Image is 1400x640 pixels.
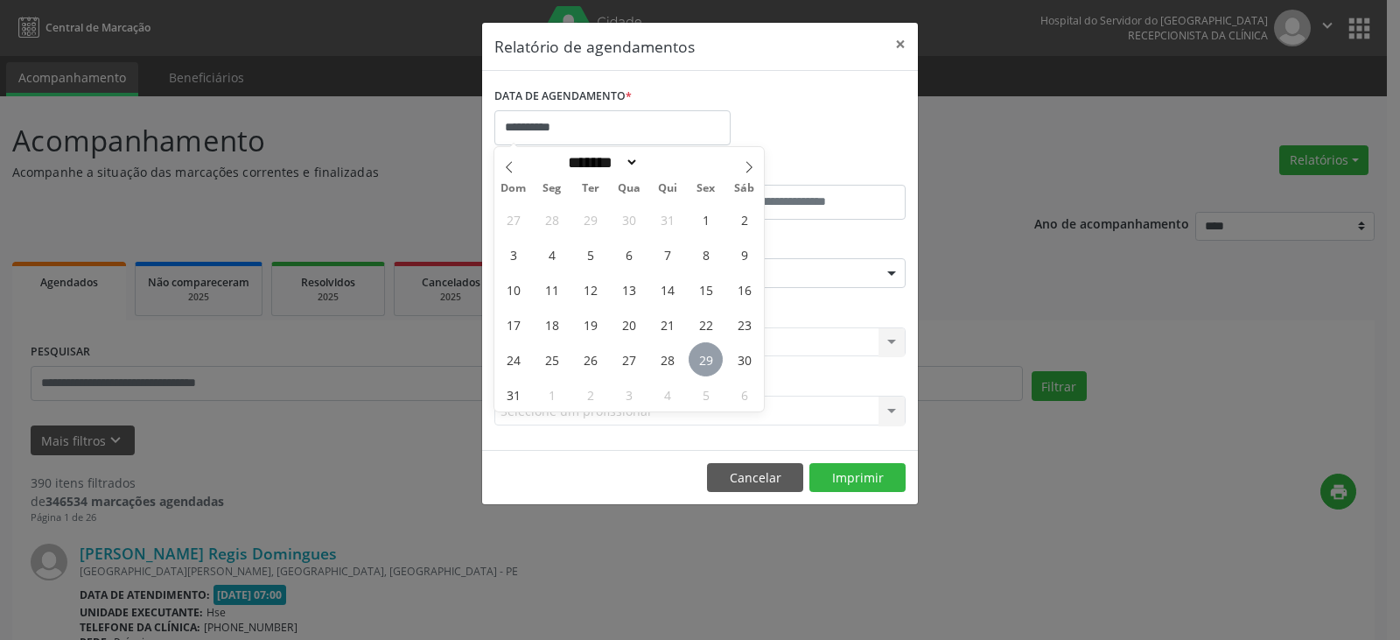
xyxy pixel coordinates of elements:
[494,35,695,58] h5: Relatório de agendamentos
[650,342,684,376] span: Agosto 28, 2025
[496,342,530,376] span: Agosto 24, 2025
[535,307,569,341] span: Agosto 18, 2025
[650,272,684,306] span: Agosto 14, 2025
[687,183,725,194] span: Sex
[650,377,684,411] span: Setembro 4, 2025
[573,272,607,306] span: Agosto 12, 2025
[533,183,571,194] span: Seg
[496,307,530,341] span: Agosto 17, 2025
[494,83,632,110] label: DATA DE AGENDAMENTO
[571,183,610,194] span: Ter
[727,202,761,236] span: Agosto 2, 2025
[689,237,723,271] span: Agosto 8, 2025
[573,377,607,411] span: Setembro 2, 2025
[535,377,569,411] span: Setembro 1, 2025
[689,377,723,411] span: Setembro 5, 2025
[612,202,646,236] span: Julho 30, 2025
[704,158,906,185] label: ATÉ
[883,23,918,66] button: Close
[612,377,646,411] span: Setembro 3, 2025
[496,377,530,411] span: Agosto 31, 2025
[612,272,646,306] span: Agosto 13, 2025
[648,183,687,194] span: Qui
[573,202,607,236] span: Julho 29, 2025
[496,202,530,236] span: Julho 27, 2025
[727,377,761,411] span: Setembro 6, 2025
[562,153,639,172] select: Month
[727,307,761,341] span: Agosto 23, 2025
[727,342,761,376] span: Agosto 30, 2025
[639,153,696,172] input: Year
[573,342,607,376] span: Agosto 26, 2025
[496,237,530,271] span: Agosto 3, 2025
[727,272,761,306] span: Agosto 16, 2025
[727,237,761,271] span: Agosto 9, 2025
[725,183,764,194] span: Sáb
[535,342,569,376] span: Agosto 25, 2025
[650,237,684,271] span: Agosto 7, 2025
[689,202,723,236] span: Agosto 1, 2025
[612,342,646,376] span: Agosto 27, 2025
[707,463,803,493] button: Cancelar
[573,307,607,341] span: Agosto 19, 2025
[535,202,569,236] span: Julho 28, 2025
[689,342,723,376] span: Agosto 29, 2025
[610,183,648,194] span: Qua
[650,307,684,341] span: Agosto 21, 2025
[612,307,646,341] span: Agosto 20, 2025
[650,202,684,236] span: Julho 31, 2025
[689,272,723,306] span: Agosto 15, 2025
[494,183,533,194] span: Dom
[535,237,569,271] span: Agosto 4, 2025
[612,237,646,271] span: Agosto 6, 2025
[496,272,530,306] span: Agosto 10, 2025
[535,272,569,306] span: Agosto 11, 2025
[689,307,723,341] span: Agosto 22, 2025
[809,463,906,493] button: Imprimir
[573,237,607,271] span: Agosto 5, 2025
